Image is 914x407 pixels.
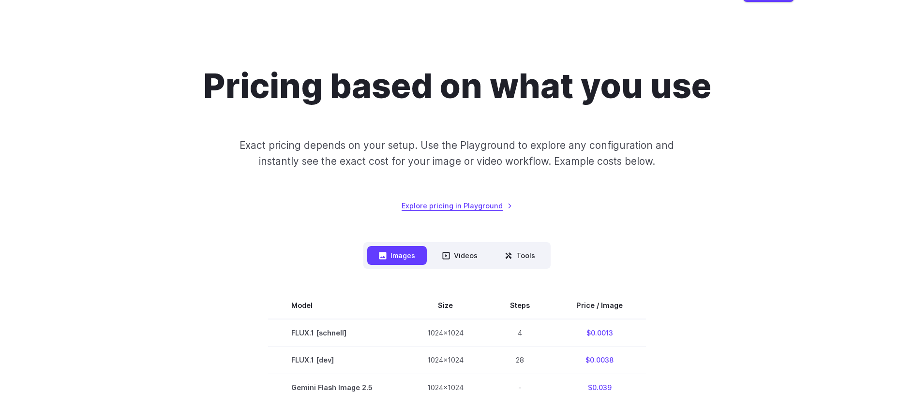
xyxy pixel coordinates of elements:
th: Model [268,292,404,319]
h1: Pricing based on what you use [203,66,711,106]
td: FLUX.1 [dev] [268,347,404,374]
td: FLUX.1 [schnell] [268,319,404,347]
button: Images [367,246,427,265]
td: 28 [487,347,553,374]
td: $0.039 [553,374,646,401]
th: Size [404,292,487,319]
td: $0.0038 [553,347,646,374]
p: Exact pricing depends on your setup. Use the Playground to explore any configuration and instantl... [221,137,692,170]
span: Gemini Flash Image 2.5 [291,382,381,393]
button: Videos [431,246,489,265]
td: 1024x1024 [404,319,487,347]
td: $0.0013 [553,319,646,347]
td: 1024x1024 [404,347,487,374]
th: Price / Image [553,292,646,319]
a: Explore pricing in Playground [402,200,512,211]
th: Steps [487,292,553,319]
td: 1024x1024 [404,374,487,401]
td: - [487,374,553,401]
td: 4 [487,319,553,347]
button: Tools [493,246,547,265]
